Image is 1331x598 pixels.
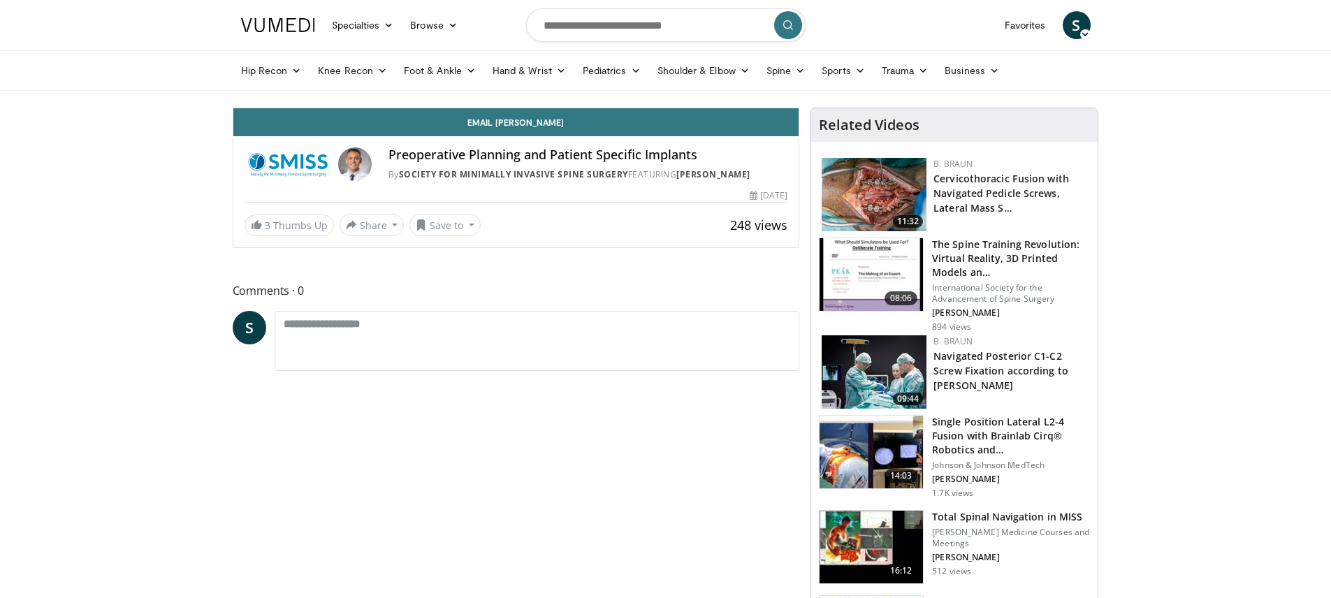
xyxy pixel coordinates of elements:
span: 08:06 [885,291,918,305]
span: 09:44 [893,393,923,405]
a: 3 Thumbs Up [245,214,334,236]
p: [PERSON_NAME] [932,474,1089,485]
img: 48a1d132-3602-4e24-8cc1-5313d187402b.jpg.150x105_q85_crop-smart_upscale.jpg [822,158,926,231]
a: Sports [813,57,873,85]
a: Specialties [323,11,402,39]
img: 9a5d8e20-224f-41a7-be8c-8fa596e4f60f.150x105_q85_crop-smart_upscale.jpg [820,238,923,311]
p: International Society for the Advancement of Spine Surgery [932,282,1089,305]
p: [PERSON_NAME] [932,552,1089,563]
a: Society for Minimally Invasive Spine Surgery [399,168,628,180]
a: Knee Recon [310,57,395,85]
div: By FEATURING [388,168,787,181]
span: 11:32 [893,215,923,228]
a: S [233,311,266,344]
a: Shoulder & Elbow [649,57,758,85]
a: 16:12 Total Spinal Navigation in MISS [PERSON_NAME] Medicine Courses and Meetings [PERSON_NAME] 5... [819,510,1089,584]
h3: The Spine Training Revolution: Virtual Reality, 3D Printed Models an… [932,238,1089,279]
p: [PERSON_NAME] Medicine Courses and Meetings [932,527,1089,549]
img: Society for Minimally Invasive Spine Surgery [245,147,333,181]
p: 512 views [932,566,971,577]
p: 894 views [932,321,971,333]
p: Johnson & Johnson MedTech [932,460,1089,471]
a: B. Braun [933,158,973,170]
img: 14c2e441-0343-4af7-a441-cf6cc92191f7.jpg.150x105_q85_crop-smart_upscale.jpg [822,335,926,409]
span: Comments 0 [233,282,800,300]
a: B. Braun [933,335,973,347]
span: 16:12 [885,564,918,578]
a: Cervicothoracic Fusion with Navigated Pedicle Screws, Lateral Mass S… [933,172,1069,214]
span: 3 [265,219,270,232]
a: Business [936,57,1008,85]
span: 248 views [730,217,787,233]
h4: Related Videos [819,117,919,133]
input: Search topics, interventions [526,8,806,42]
h3: Single Position Lateral L2-4 Fusion with Brainlab Cirq® Robotics and… [932,415,1089,457]
a: Hand & Wrist [484,57,574,85]
h3: Total Spinal Navigation in MISS [932,510,1089,524]
a: Hip Recon [233,57,310,85]
a: 09:44 [822,335,926,409]
h4: Preoperative Planning and Patient Specific Implants [388,147,787,163]
p: 1.7K views [932,488,973,499]
img: Avatar [338,147,372,181]
a: 11:32 [822,158,926,231]
div: [DATE] [750,189,787,202]
button: Share [340,214,405,236]
button: Save to [409,214,481,236]
img: 0ee6e9ce-a43b-4dc4-b8e2-b13ff9351003.150x105_q85_crop-smart_upscale.jpg [820,416,923,488]
a: Trauma [873,57,937,85]
a: 14:03 Single Position Lateral L2-4 Fusion with Brainlab Cirq® Robotics and… Johnson & Johnson Med... [819,415,1089,499]
a: Browse [402,11,466,39]
a: Email [PERSON_NAME] [233,108,799,136]
p: [PERSON_NAME] [932,307,1089,319]
a: [PERSON_NAME] [676,168,750,180]
img: 8654a970-0e6b-4e8e-a49c-90aba3a1352d.150x105_q85_crop-smart_upscale.jpg [820,511,923,583]
a: 08:06 The Spine Training Revolution: Virtual Reality, 3D Printed Models an… International Society... [819,238,1089,333]
a: Pediatrics [574,57,649,85]
a: Navigated Posterior C1-C2 Screw Fixation according to [PERSON_NAME] [933,349,1068,392]
a: Favorites [996,11,1054,39]
img: VuMedi Logo [241,18,315,32]
span: 14:03 [885,469,918,483]
a: Foot & Ankle [395,57,484,85]
a: Spine [758,57,813,85]
a: S [1063,11,1091,39]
